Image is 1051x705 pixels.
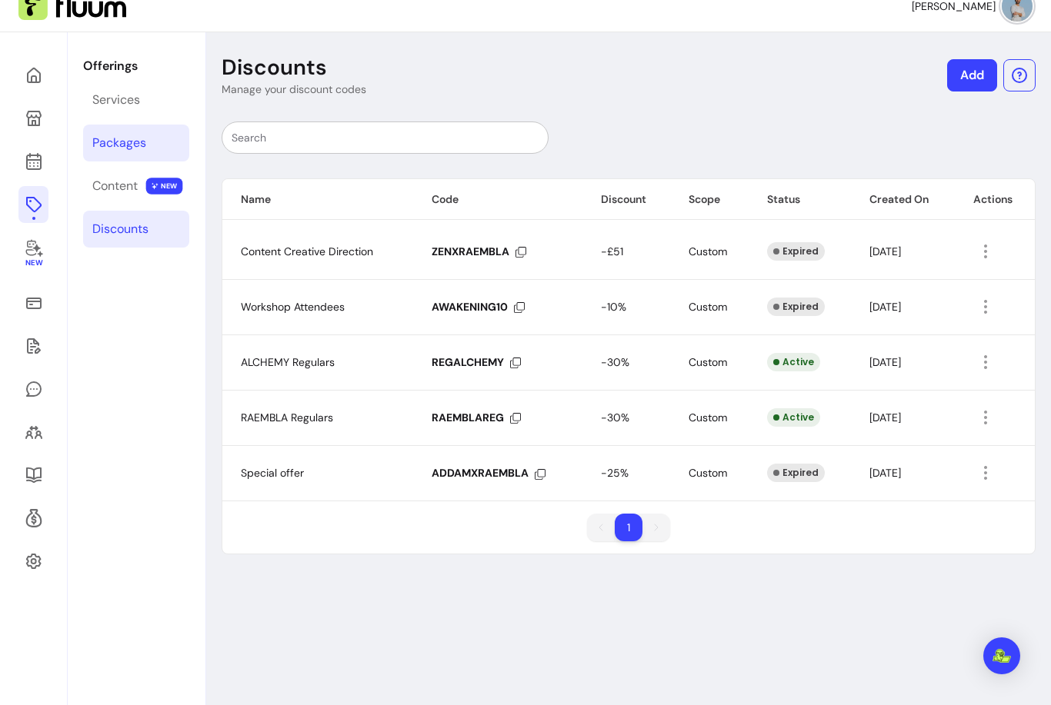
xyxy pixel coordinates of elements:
[947,59,997,91] a: Add
[767,464,825,482] div: Expired
[92,177,138,195] div: Content
[222,54,327,81] p: Discounts
[579,506,678,549] nav: pagination navigation
[18,414,48,451] a: Clients
[767,353,820,371] div: Active
[18,100,48,137] a: My Page
[767,242,825,261] div: Expired
[18,229,48,278] a: New
[222,81,366,97] p: Manage your discount codes
[83,57,189,75] p: Offerings
[869,244,901,258] span: [DATE]
[413,179,582,220] th: Code
[83,168,189,205] a: Content NEW
[432,300,525,314] div: Click to copy
[92,220,148,238] div: Discounts
[432,411,521,424] div: Click to copy
[670,179,749,220] th: Scope
[18,543,48,580] a: Settings
[222,179,413,220] th: Name
[18,457,48,494] a: Resources
[601,244,623,258] span: -£51
[83,81,189,118] a: Services
[18,143,48,180] a: Calendar
[146,178,183,195] span: NEW
[615,514,642,541] li: pagination item 1 active
[432,355,521,369] div: Click to copy
[241,244,373,258] span: Content Creative Direction
[18,371,48,407] a: My Messages
[18,186,48,223] a: Offerings
[689,300,727,314] span: Custom
[432,244,526,258] div: Click to copy
[983,637,1020,674] div: Open Intercom Messenger
[92,134,146,152] div: Packages
[83,125,189,161] a: Packages
[18,328,48,364] a: Waivers
[689,244,727,258] span: Custom
[601,411,629,424] span: -30%
[432,466,546,480] div: Click to copy
[25,258,42,268] span: New
[601,355,629,369] span: -30%
[241,411,333,424] span: RAEMBLA Regulars
[869,300,901,314] span: [DATE]
[689,466,727,480] span: Custom
[869,466,901,480] span: [DATE]
[689,355,727,369] span: Custom
[18,500,48,537] a: Refer & Earn
[689,411,727,424] span: Custom
[851,179,955,220] th: Created On
[869,355,901,369] span: [DATE]
[955,179,1035,220] th: Actions
[241,466,304,480] span: Special offer
[83,211,189,248] a: Discounts
[92,91,140,109] div: Services
[241,300,345,314] span: Workshop Attendees
[18,284,48,321] a: Sales
[749,179,851,220] th: Status
[767,298,825,316] div: Expired
[582,179,669,220] th: Discount
[869,411,901,424] span: [DATE]
[232,130,539,145] input: Search
[601,466,629,480] span: -25%
[241,355,335,369] span: ALCHEMY Regulars
[601,300,626,314] span: -10%
[18,57,48,94] a: Home
[767,408,820,427] div: Active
